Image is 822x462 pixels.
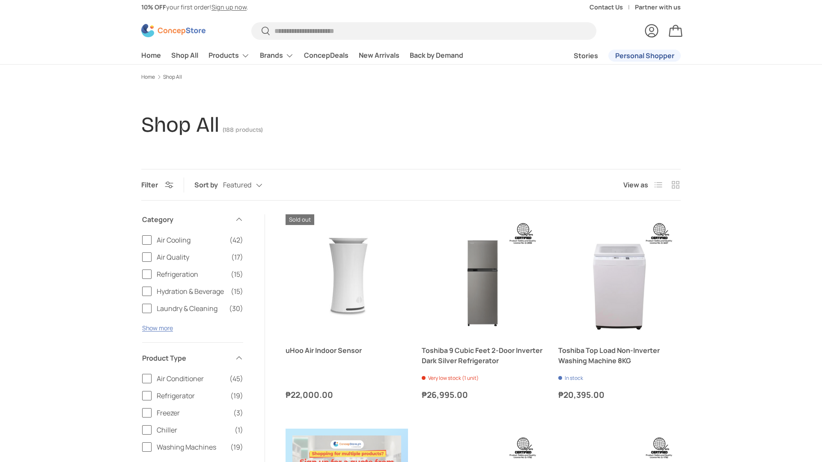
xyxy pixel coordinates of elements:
a: Stories [574,47,598,64]
span: Washing Machines [157,442,225,452]
nav: Breadcrumbs [141,73,681,81]
a: Toshiba Top Load Non-Inverter Washing Machine 8KG [558,346,660,365]
span: (17) [231,252,243,262]
a: Personal Shopper [608,50,681,62]
span: Air Quality [157,252,226,262]
span: Product Type [142,353,229,363]
span: (15) [231,286,243,296]
a: Toshiba 9 Cubic Feet 2-Door Inverter Dark Silver Refrigerator [422,214,544,337]
img: ConcepStore [141,24,205,37]
a: New Arrivals [359,47,399,64]
span: (30) [229,303,243,314]
button: Featured [223,178,280,193]
span: View as [623,180,648,190]
a: Toshiba Top Load Non-Inverter Washing Machine 8KG [558,214,681,337]
a: Products [208,47,250,64]
span: Filter [141,180,158,190]
button: Filter [141,180,173,190]
span: Hydration & Beverage [157,286,226,296]
h1: Shop All [141,112,219,137]
summary: Brands [255,47,299,64]
a: Contact Us [590,3,635,12]
a: Shop All [163,74,182,80]
a: Brands [260,47,294,64]
span: Refrigeration [157,269,226,279]
a: uHoo Air Indoor Sensor [286,346,362,355]
strong: 10% OFF [141,3,166,11]
nav: Secondary [553,47,681,64]
span: Freezer [157,408,228,418]
a: uHoo Air Indoor Sensor [286,214,408,337]
a: Home [141,47,161,64]
p: your first order! . [141,3,248,12]
summary: Category [142,204,243,235]
span: (15) [231,269,243,279]
span: (42) [229,235,243,245]
span: (3) [233,408,243,418]
span: Air Conditioner [157,373,224,384]
span: (19) [230,391,243,401]
a: ConcepDeals [304,47,348,64]
span: Featured [223,181,251,189]
a: Back by Demand [410,47,463,64]
span: (45) [229,373,243,384]
span: Air Cooling [157,235,224,245]
label: Sort by [194,180,223,190]
summary: Product Type [142,343,243,373]
a: Toshiba 9 Cubic Feet 2-Door Inverter Dark Silver Refrigerator [422,346,542,365]
span: Laundry & Cleaning [157,303,224,314]
span: Category [142,214,229,225]
a: Sign up now [211,3,247,11]
span: Personal Shopper [615,52,674,59]
span: Chiller [157,425,229,435]
span: (188 products) [223,126,263,133]
span: Refrigerator [157,391,225,401]
summary: Products [203,47,255,64]
a: Shop All [171,47,198,64]
span: (19) [230,442,243,452]
span: Sold out [286,214,314,225]
a: Home [141,74,155,80]
span: (1) [235,425,243,435]
nav: Primary [141,47,463,64]
button: Show more [142,324,173,332]
a: Partner with us [635,3,681,12]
